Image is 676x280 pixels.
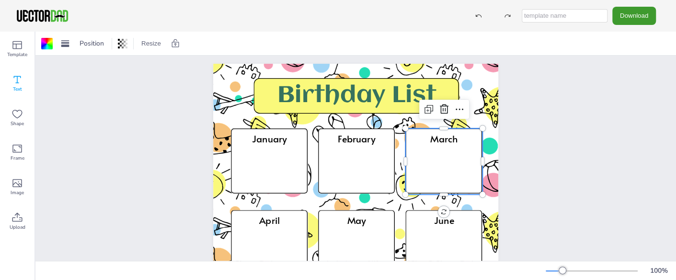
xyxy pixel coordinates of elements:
span: Shape [11,120,24,128]
span: May [347,213,366,227]
span: Birthday List [277,83,436,108]
div: 100 % [647,266,670,275]
span: Position [78,39,106,48]
span: Upload [10,223,25,231]
span: January [252,132,287,145]
span: Frame [11,154,24,162]
span: April [259,213,280,227]
button: Download [612,7,656,24]
span: Image [11,189,24,197]
button: Resize [137,36,165,51]
span: June [434,213,454,227]
span: Text [13,85,22,93]
span: March [430,132,458,145]
img: VectorDad-1.png [15,9,69,23]
span: Template [7,51,27,58]
span: February [338,132,376,145]
input: template name [522,9,607,23]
